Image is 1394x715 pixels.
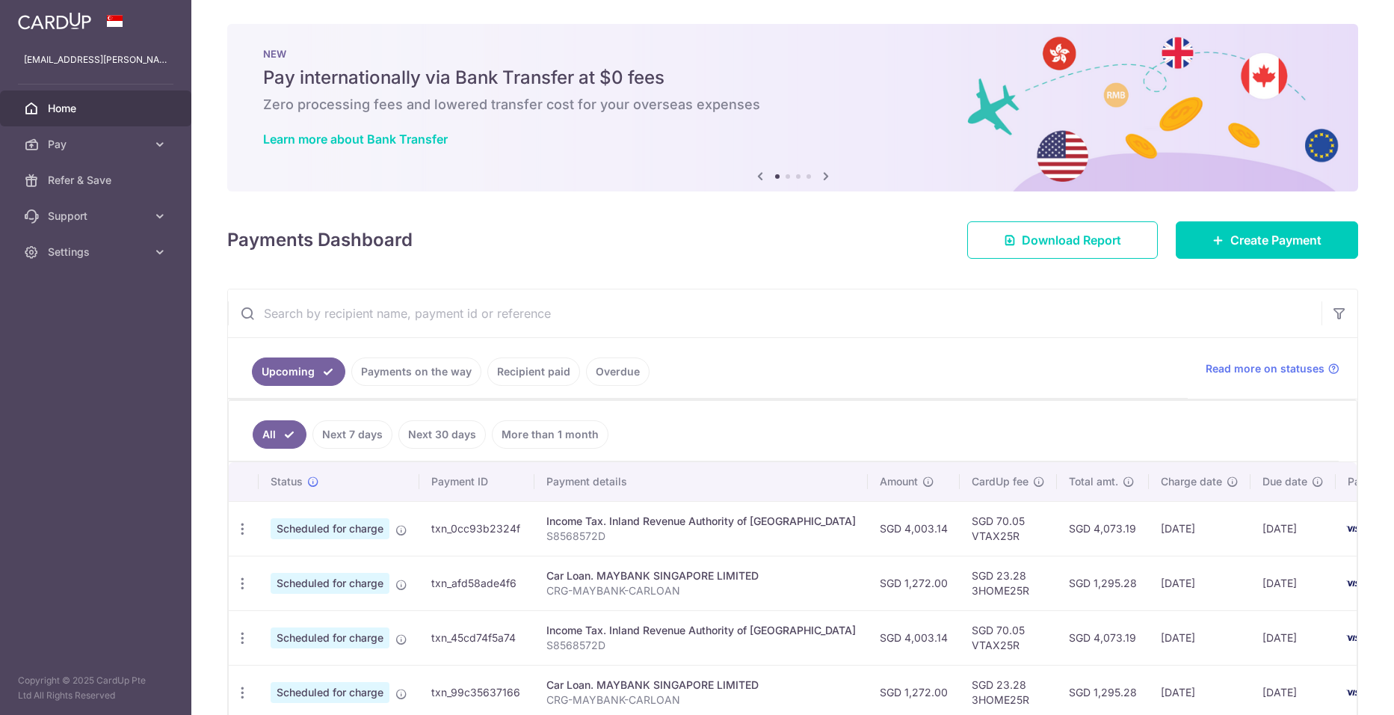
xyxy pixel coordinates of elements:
[967,221,1158,259] a: Download Report
[419,462,534,501] th: Payment ID
[868,556,960,610] td: SGD 1,272.00
[48,137,147,152] span: Pay
[227,227,413,254] h4: Payments Dashboard
[546,514,856,529] div: Income Tax. Inland Revenue Authority of [GEOGRAPHIC_DATA]
[1176,221,1358,259] a: Create Payment
[960,556,1057,610] td: SGD 23.28 3HOME25R
[546,583,856,598] p: CRG-MAYBANK-CARLOAN
[534,462,868,501] th: Payment details
[1057,610,1149,665] td: SGD 4,073.19
[1340,629,1370,647] img: Bank Card
[1022,231,1121,249] span: Download Report
[1250,501,1336,556] td: [DATE]
[880,474,918,489] span: Amount
[546,529,856,544] p: S8568572D
[586,357,650,386] a: Overdue
[1340,684,1370,702] img: Bank Card
[48,209,147,224] span: Support
[24,52,167,67] p: [EMAIL_ADDRESS][PERSON_NAME][DOMAIN_NAME]
[1262,474,1307,489] span: Due date
[1340,574,1370,592] img: Bank Card
[960,501,1057,556] td: SGD 70.05 VTAX25R
[546,638,856,653] p: S8568572D
[263,48,1322,60] p: NEW
[419,501,534,556] td: txn_0cc93b2324f
[1161,474,1222,489] span: Charge date
[263,132,448,147] a: Learn more about Bank Transfer
[271,573,389,594] span: Scheduled for charge
[1149,556,1250,610] td: [DATE]
[1069,474,1118,489] span: Total amt.
[48,245,147,260] span: Settings
[972,474,1028,489] span: CardUp fee
[48,173,147,188] span: Refer & Save
[271,518,389,539] span: Scheduled for charge
[263,96,1322,114] h6: Zero processing fees and lowered transfer cost for your overseas expenses
[1206,361,1339,376] a: Read more on statuses
[492,420,608,449] a: More than 1 month
[48,101,147,116] span: Home
[546,693,856,708] p: CRG-MAYBANK-CARLOAN
[1206,361,1324,376] span: Read more on statuses
[868,610,960,665] td: SGD 4,003.14
[227,24,1358,191] img: Bank transfer banner
[271,474,303,489] span: Status
[253,420,306,449] a: All
[1149,501,1250,556] td: [DATE]
[1250,610,1336,665] td: [DATE]
[252,357,345,386] a: Upcoming
[263,66,1322,90] h5: Pay internationally via Bank Transfer at $0 fees
[546,623,856,638] div: Income Tax. Inland Revenue Authority of [GEOGRAPHIC_DATA]
[1057,501,1149,556] td: SGD 4,073.19
[868,501,960,556] td: SGD 4,003.14
[271,627,389,648] span: Scheduled for charge
[546,568,856,583] div: Car Loan. MAYBANK SINGAPORE LIMITED
[1149,610,1250,665] td: [DATE]
[312,420,392,449] a: Next 7 days
[228,289,1321,337] input: Search by recipient name, payment id or reference
[546,678,856,693] div: Car Loan. MAYBANK SINGAPORE LIMITED
[1057,556,1149,610] td: SGD 1,295.28
[18,12,91,30] img: CardUp
[960,610,1057,665] td: SGD 70.05 VTAX25R
[419,556,534,610] td: txn_afd58ade4f6
[398,420,486,449] a: Next 30 days
[1340,520,1370,538] img: Bank Card
[271,682,389,703] span: Scheduled for charge
[487,357,580,386] a: Recipient paid
[1230,231,1321,249] span: Create Payment
[351,357,481,386] a: Payments on the way
[419,610,534,665] td: txn_45cd74f5a74
[1250,556,1336,610] td: [DATE]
